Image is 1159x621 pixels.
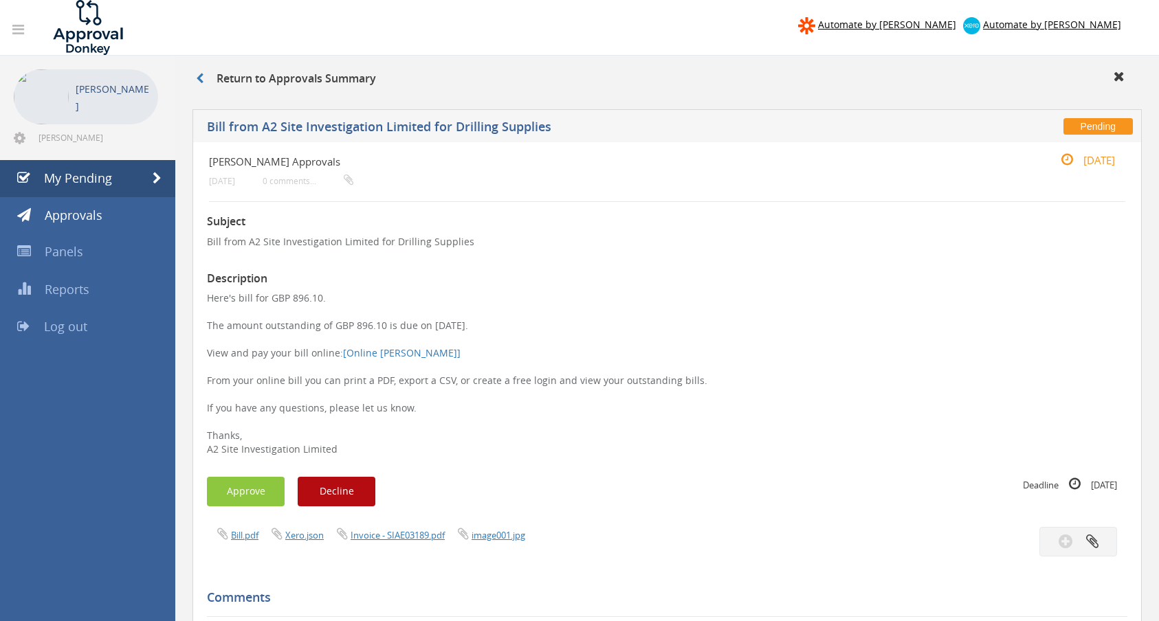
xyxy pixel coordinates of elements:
[45,243,83,260] span: Panels
[298,477,375,506] button: Decline
[207,235,1127,249] p: Bill from A2 Site Investigation Limited for Drilling Supplies
[472,529,525,541] a: image001.jpg
[963,17,980,34] img: xero-logo.png
[45,207,102,223] span: Approvals
[196,73,376,85] h3: Return to Approvals Summary
[351,529,445,541] a: Invoice - SIAE03189.pdf
[983,18,1121,31] span: Automate by [PERSON_NAME]
[44,170,112,186] span: My Pending
[818,18,956,31] span: Automate by [PERSON_NAME]
[231,529,258,541] a: Bill.pdf
[343,346,461,359] a: [Online [PERSON_NAME]]
[263,176,353,186] small: 0 comments...
[207,591,1117,605] h5: Comments
[209,156,973,168] h4: [PERSON_NAME] Approvals
[285,529,324,541] a: Xero.json
[207,291,1127,456] p: Here's bill for GBP 896.10. The amount outstanding of GBP 896.10 is due on [DATE]. View and pay y...
[207,477,285,506] button: Approve
[209,176,235,186] small: [DATE]
[45,281,89,297] span: Reports
[798,17,815,34] img: zapier-logomark.png
[207,120,854,137] h5: Bill from A2 Site Investigation Limited for Drilling Supplies
[207,273,1127,285] h3: Description
[1063,118,1133,135] span: Pending
[207,216,1127,228] h3: Subject
[38,132,155,143] span: [PERSON_NAME][EMAIL_ADDRESS][PERSON_NAME][DOMAIN_NAME]
[1046,153,1115,168] small: [DATE]
[76,80,151,115] p: [PERSON_NAME]
[1023,477,1117,492] small: Deadline [DATE]
[44,318,87,335] span: Log out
